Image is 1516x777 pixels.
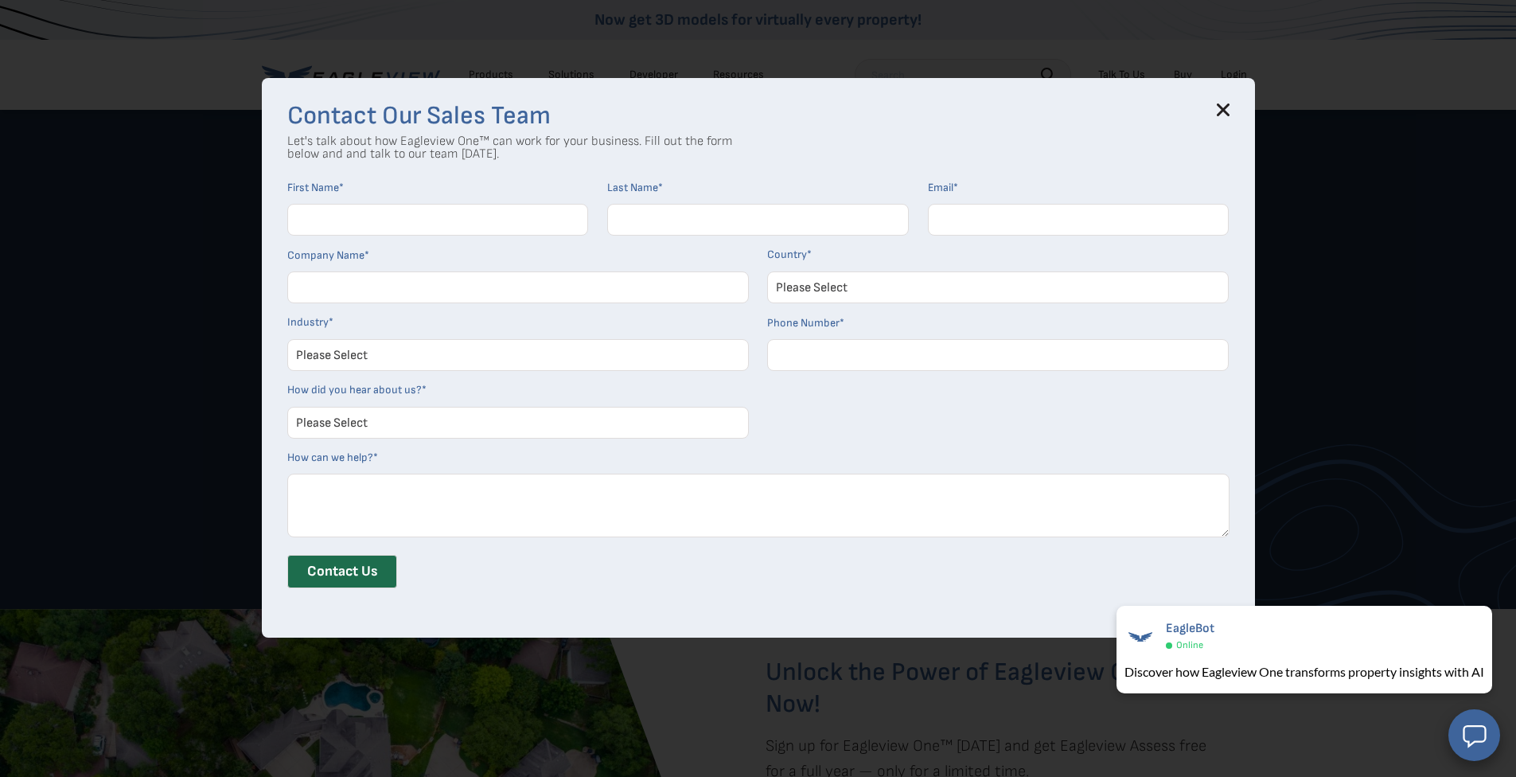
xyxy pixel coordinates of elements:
span: Email [928,181,953,194]
span: Last Name [607,181,658,194]
p: Let's talk about how Eagleview One™ can work for your business. Fill out the form below and and t... [287,135,733,161]
span: First Name [287,181,339,194]
h3: Contact Our Sales Team [287,103,1230,129]
span: Industry [287,315,329,329]
div: Discover how Eagleview One transforms property insights with AI [1124,662,1484,681]
span: Online [1176,639,1203,651]
span: Phone Number [767,316,840,330]
span: How can we help? [287,451,373,464]
span: How did you hear about us? [287,383,422,396]
button: Open chat window [1448,709,1500,761]
span: EagleBot [1166,621,1214,636]
input: Contact Us [287,555,397,588]
img: EagleBot [1124,621,1156,653]
span: Country [767,248,807,261]
span: Company Name [287,248,364,262]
